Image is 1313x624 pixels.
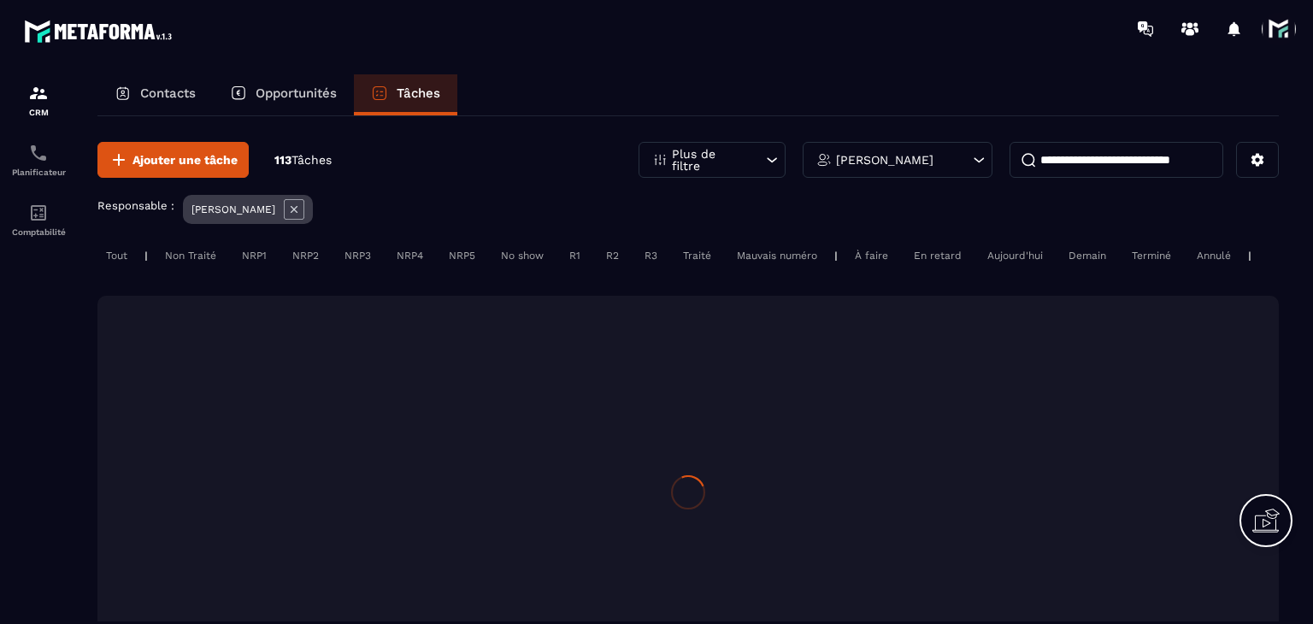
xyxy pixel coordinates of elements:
div: NRP3 [336,245,380,266]
div: NRP2 [284,245,327,266]
p: | [1248,250,1251,262]
p: [PERSON_NAME] [836,154,933,166]
p: [PERSON_NAME] [191,203,275,215]
div: Mauvais numéro [728,245,826,266]
div: Non Traité [156,245,225,266]
div: NRP1 [233,245,275,266]
div: Demain [1060,245,1115,266]
img: logo [24,15,178,47]
div: Aujourd'hui [979,245,1051,266]
img: formation [28,83,49,103]
p: Plus de filtre [672,148,747,172]
button: Ajouter une tâche [97,142,249,178]
p: | [144,250,148,262]
p: Planificateur [4,168,73,177]
div: NRP5 [440,245,484,266]
div: Terminé [1123,245,1180,266]
div: Annulé [1188,245,1239,266]
p: Responsable : [97,199,174,212]
div: Tout [97,245,136,266]
div: No show [492,245,552,266]
div: NRP4 [388,245,432,266]
div: R2 [598,245,627,266]
a: accountantaccountantComptabilité [4,190,73,250]
div: Traité [674,245,720,266]
a: Contacts [97,74,213,115]
a: Opportunités [213,74,354,115]
div: R3 [636,245,666,266]
p: CRM [4,108,73,117]
p: 113 [274,152,332,168]
span: Tâches [291,153,332,167]
img: accountant [28,203,49,223]
span: Ajouter une tâche [132,151,238,168]
div: R1 [561,245,589,266]
img: scheduler [28,143,49,163]
p: Tâches [397,85,440,101]
p: | [834,250,838,262]
p: Contacts [140,85,196,101]
a: Tâches [354,74,457,115]
p: Comptabilité [4,227,73,237]
p: Opportunités [256,85,337,101]
a: formationformationCRM [4,70,73,130]
div: À faire [846,245,897,266]
a: schedulerschedulerPlanificateur [4,130,73,190]
div: En retard [905,245,970,266]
